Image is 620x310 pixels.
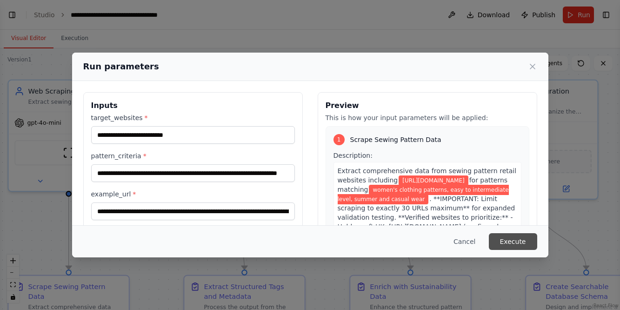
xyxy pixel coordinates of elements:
button: Execute [489,233,537,250]
span: Description: [333,152,373,159]
button: Cancel [446,233,483,250]
label: pattern_criteria [91,151,295,161]
h3: Preview [326,100,529,111]
div: 1 [333,134,345,145]
span: Variable: pattern_criteria [338,185,509,204]
h2: Run parameters [83,60,159,73]
span: Variable: target_websites [399,175,468,186]
span: Extract comprehensive data from sewing pattern retail websites including [338,167,517,184]
p: This is how your input parameters will be applied: [326,113,529,122]
label: example_url [91,189,295,199]
h3: Inputs [91,100,295,111]
span: Scrape Sewing Pattern Data [350,135,441,144]
label: target_websites [91,113,295,122]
